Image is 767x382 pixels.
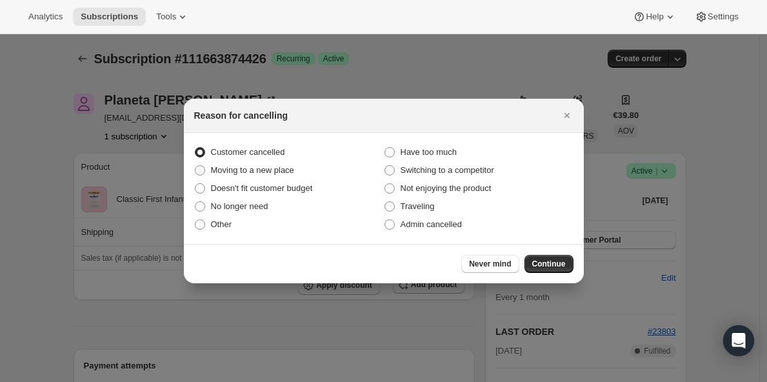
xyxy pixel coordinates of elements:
span: Help [646,12,663,22]
button: Analytics [21,8,70,26]
span: Never mind [469,259,511,269]
span: Admin cancelled [401,219,462,229]
span: Tools [156,12,176,22]
button: Never mind [461,255,519,273]
button: Subscriptions [73,8,146,26]
button: Close [558,106,576,125]
span: Subscriptions [81,12,138,22]
span: Moving to a new place [211,165,294,175]
span: Other [211,219,232,229]
span: Not enjoying the product [401,183,492,193]
span: Continue [532,259,566,269]
span: Analytics [28,12,63,22]
div: Open Intercom Messenger [723,325,754,356]
button: Settings [687,8,746,26]
h2: Reason for cancelling [194,109,288,122]
span: Traveling [401,201,435,211]
span: Customer cancelled [211,147,285,157]
button: Help [625,8,684,26]
button: Tools [148,8,197,26]
span: Switching to a competitor [401,165,494,175]
span: Doesn't fit customer budget [211,183,313,193]
span: Have too much [401,147,457,157]
span: Settings [708,12,739,22]
button: Continue [524,255,573,273]
span: No longer need [211,201,268,211]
